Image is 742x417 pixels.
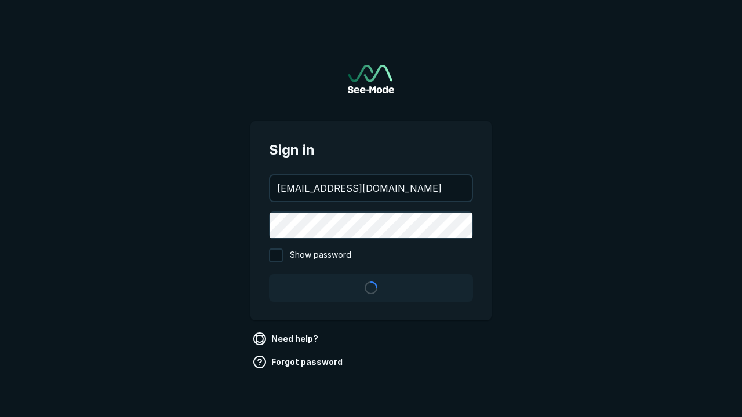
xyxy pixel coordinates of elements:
img: See-Mode Logo [348,65,394,93]
a: Need help? [250,330,323,348]
a: Forgot password [250,353,347,371]
span: Sign in [269,140,473,160]
input: your@email.com [270,175,472,201]
span: Show password [290,248,351,262]
a: Go to sign in [348,65,394,93]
